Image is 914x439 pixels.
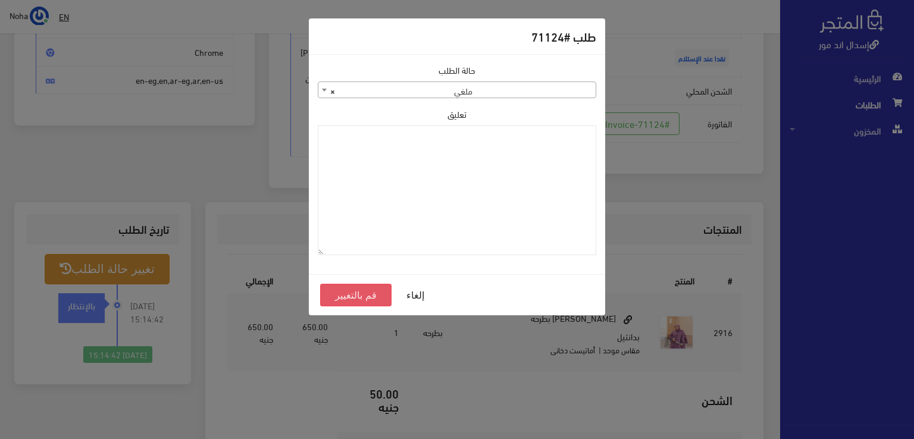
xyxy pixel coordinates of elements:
[439,64,475,77] label: حالة الطلب
[447,108,467,121] label: تعليق
[392,284,439,306] button: إلغاء
[14,358,60,403] iframe: Drift Widget Chat Controller
[318,81,596,98] span: ملغي
[320,284,392,306] button: قم بالتغيير
[330,82,335,99] span: ×
[531,27,596,45] h5: طلب #71124
[318,82,596,99] span: ملغي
